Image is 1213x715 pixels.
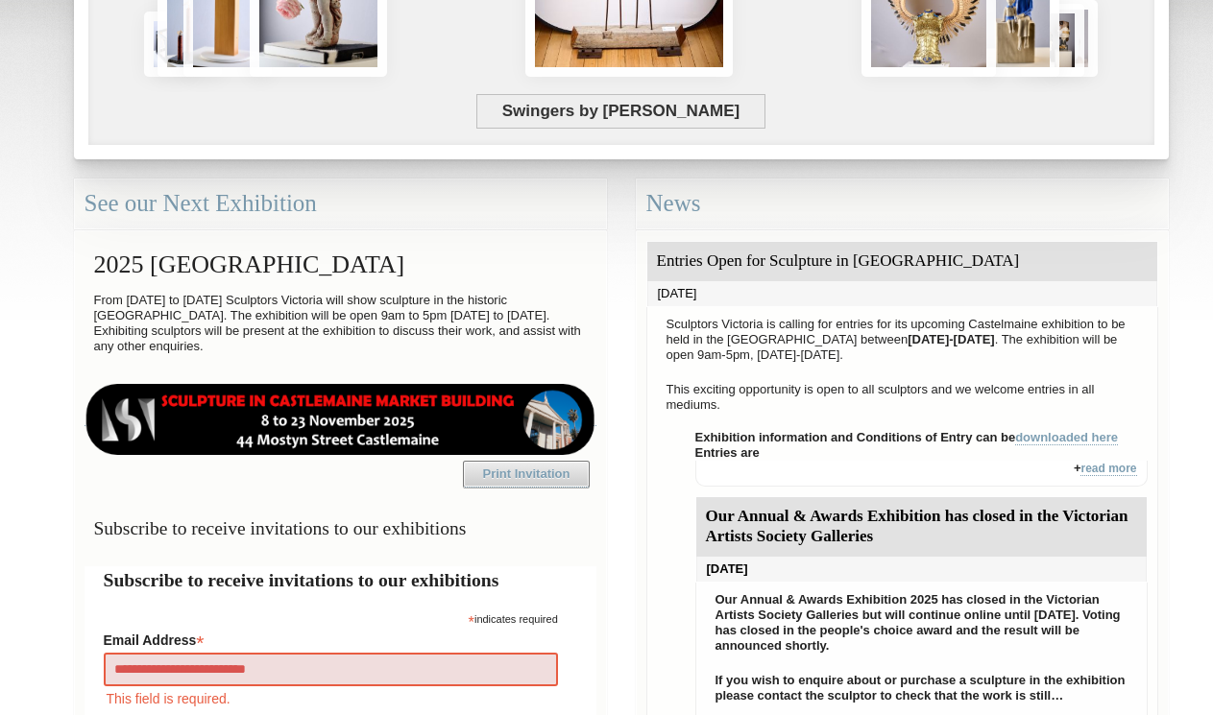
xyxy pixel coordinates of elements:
h2: 2025 [GEOGRAPHIC_DATA] [85,241,596,288]
a: Print Invitation [463,461,590,488]
div: + [695,461,1148,487]
p: If you wish to enquire about or purchase a sculpture in the exhibition please contact the sculpto... [706,668,1137,708]
div: Entries Open for Sculpture in [GEOGRAPHIC_DATA] [647,242,1157,281]
p: Sculptors Victoria is calling for entries for its upcoming Castelmaine exhibition to be held in t... [657,312,1148,368]
strong: [DATE]-[DATE] [908,332,995,346]
div: This field is required. [104,688,558,709]
p: From [DATE] to [DATE] Sculptors Victoria will show sculpture in the historic [GEOGRAPHIC_DATA]. T... [85,288,596,359]
p: Our Annual & Awards Exhibition 2025 has closed in the Victorian Artists Society Galleries but wil... [706,587,1137,658]
label: Email Address [104,627,558,650]
img: castlemaine-ldrbd25v2.png [85,384,596,455]
h2: Subscribe to receive invitations to our exhibitions [104,566,577,594]
p: This exciting opportunity is open to all sculptors and we welcome entries in all mediums. [657,377,1148,417]
div: See our Next Exhibition [74,179,607,229]
a: downloaded here [1015,430,1118,445]
a: read more [1080,462,1136,476]
div: News [636,179,1169,229]
div: [DATE] [696,557,1147,582]
h3: Subscribe to receive invitations to our exhibitions [85,510,596,547]
span: Swingers by [PERSON_NAME] [476,94,765,129]
div: Our Annual & Awards Exhibition has closed in the Victorian Artists Society Galleries [696,497,1147,557]
strong: Exhibition information and Conditions of Entry can be [695,430,1119,445]
div: [DATE] [647,281,1157,306]
div: indicates required [104,608,558,627]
